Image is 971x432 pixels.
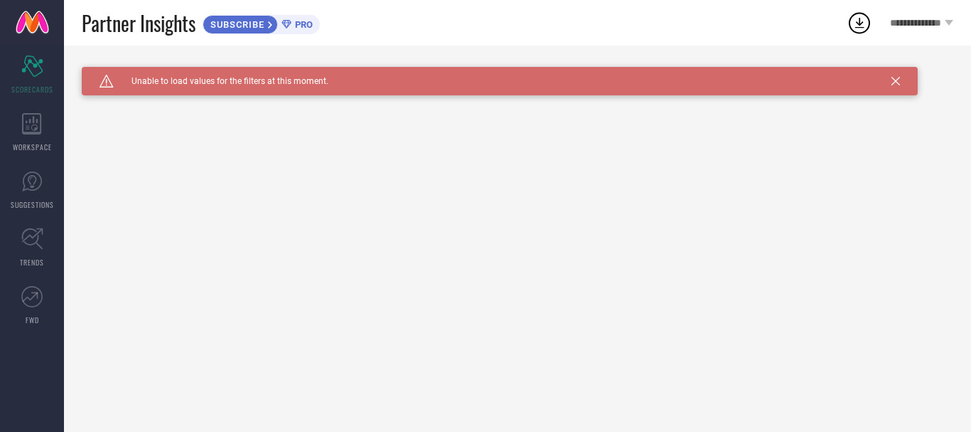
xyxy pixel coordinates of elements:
span: Partner Insights [82,9,195,38]
span: SUGGESTIONS [11,199,54,210]
span: PRO [291,19,313,30]
span: WORKSPACE [13,142,52,152]
div: Open download list [847,10,872,36]
span: FWD [26,315,39,325]
span: SCORECARDS [11,84,53,95]
span: TRENDS [20,257,44,268]
a: SUBSCRIBEPRO [203,11,320,34]
span: SUBSCRIBE [203,19,268,30]
div: Unable to load filters at this moment. Please try later. [82,67,953,78]
span: Unable to load values for the filters at this moment. [114,76,328,86]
